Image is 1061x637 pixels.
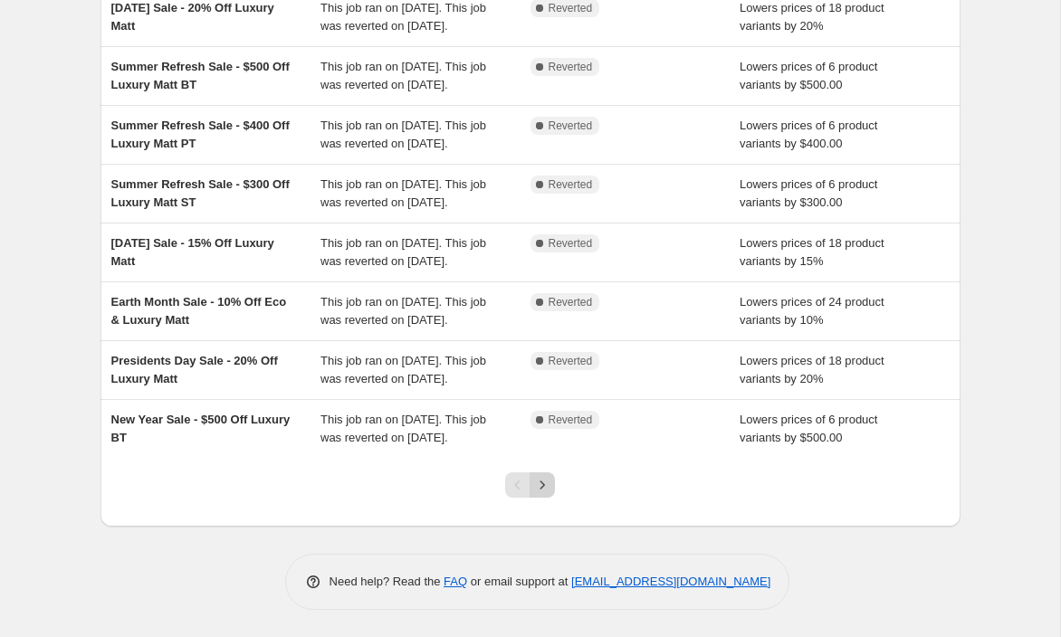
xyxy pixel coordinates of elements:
span: Lowers prices of 18 product variants by 20% [740,354,884,385]
span: Lowers prices of 18 product variants by 15% [740,236,884,268]
span: Summer Refresh Sale - $400 Off Luxury Matt PT [111,119,290,150]
span: or email support at [467,575,571,588]
span: Lowers prices of 6 product variants by $400.00 [740,119,877,150]
span: Summer Refresh Sale - $500 Off Luxury Matt BT [111,60,290,91]
span: Lowers prices of 6 product variants by $300.00 [740,177,877,209]
span: This job ran on [DATE]. This job was reverted on [DATE]. [320,60,486,91]
span: Earth Month Sale - 10% Off Eco & Luxury Matt [111,295,287,327]
span: Reverted [549,119,593,133]
span: Reverted [549,236,593,251]
span: Lowers prices of 6 product variants by $500.00 [740,413,877,444]
span: This job ran on [DATE]. This job was reverted on [DATE]. [320,236,486,268]
span: Summer Refresh Sale - $300 Off Luxury Matt ST [111,177,290,209]
span: This job ran on [DATE]. This job was reverted on [DATE]. [320,1,486,33]
nav: Pagination [505,472,555,498]
span: This job ran on [DATE]. This job was reverted on [DATE]. [320,119,486,150]
span: Lowers prices of 24 product variants by 10% [740,295,884,327]
span: Lowers prices of 18 product variants by 20% [740,1,884,33]
span: Reverted [549,295,593,309]
span: Reverted [549,60,593,74]
span: This job ran on [DATE]. This job was reverted on [DATE]. [320,413,486,444]
span: Presidents Day Sale - 20% Off Luxury Matt [111,354,278,385]
span: New Year Sale - $500 Off Luxury BT [111,413,291,444]
span: This job ran on [DATE]. This job was reverted on [DATE]. [320,177,486,209]
button: Next [530,472,555,498]
span: Reverted [549,1,593,15]
span: [DATE] Sale - 20% Off Luxury Matt [111,1,274,33]
span: Lowers prices of 6 product variants by $500.00 [740,60,877,91]
span: Reverted [549,354,593,368]
span: Reverted [549,177,593,192]
span: Need help? Read the [330,575,444,588]
span: Reverted [549,413,593,427]
span: [DATE] Sale - 15% Off Luxury Matt [111,236,274,268]
span: This job ran on [DATE]. This job was reverted on [DATE]. [320,354,486,385]
a: FAQ [444,575,467,588]
span: This job ran on [DATE]. This job was reverted on [DATE]. [320,295,486,327]
a: [EMAIL_ADDRESS][DOMAIN_NAME] [571,575,770,588]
